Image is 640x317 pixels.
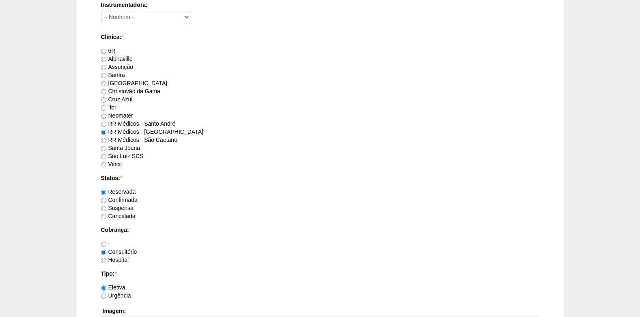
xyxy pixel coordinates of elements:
[101,112,133,119] label: Neomater
[101,242,106,247] input: -
[101,270,539,278] label: Tipo:
[101,292,131,299] label: Urgência
[101,96,133,103] label: Cruz Azul
[101,284,125,291] label: Eletiva
[101,33,539,41] label: Clínica:
[101,88,160,94] label: Christovão da Gama
[101,73,106,78] input: Bartira
[101,56,133,62] label: Alphaville
[101,205,134,211] label: Suspensa
[101,104,116,111] label: Ifor
[101,257,129,263] label: Hospital
[101,81,106,86] input: [GEOGRAPHIC_DATA]
[101,64,133,70] label: Assunção
[101,49,106,54] input: 6R
[101,190,106,195] input: Reservada
[101,198,106,203] input: Confirmada
[101,65,106,70] input: Assunção
[101,305,539,317] th: Imagem:
[101,146,106,151] input: Santa Joana
[101,145,140,151] label: Santa Joana
[101,105,106,111] input: Ifor
[101,57,106,62] input: Alphaville
[101,129,203,135] label: RR Médicos - [GEOGRAPHIC_DATA]
[101,154,106,159] input: São Luiz SCS
[101,80,168,86] label: [GEOGRAPHIC_DATA]
[101,240,110,247] label: -
[101,250,106,255] input: Consultório
[101,137,177,143] label: RR Médicos - São Caetano
[101,89,106,94] input: Christovão da Gama
[101,97,106,103] input: Cruz Azul
[101,138,106,143] input: RR Médicos - São Caetano
[101,72,125,78] label: Bartira
[101,214,106,219] input: Cancelada
[101,122,106,127] input: RR Médicos - Santo André
[101,197,138,203] label: Confirmada
[101,188,136,195] label: Reservada
[101,114,106,119] input: Neomater
[120,175,122,181] span: Este campo é obrigatório.
[101,153,144,159] label: São Luiz SCS
[114,270,116,277] span: Este campo é obrigatório.
[101,248,137,255] label: Consultório
[101,47,116,54] label: 6R
[101,213,136,219] label: Cancelada
[101,285,106,291] input: Eletiva
[101,206,106,211] input: Suspensa
[101,1,539,9] label: Instrumentadora:
[101,161,122,167] label: Vincit
[101,226,539,234] label: Cobrança:
[101,162,106,167] input: Vincit
[101,174,539,182] label: Status:
[101,293,106,299] input: Urgência
[101,120,176,127] label: RR Médicos - Santo André
[121,34,123,40] span: Este campo é obrigatório.
[101,258,106,263] input: Hospital
[101,130,106,135] input: RR Médicos - [GEOGRAPHIC_DATA]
